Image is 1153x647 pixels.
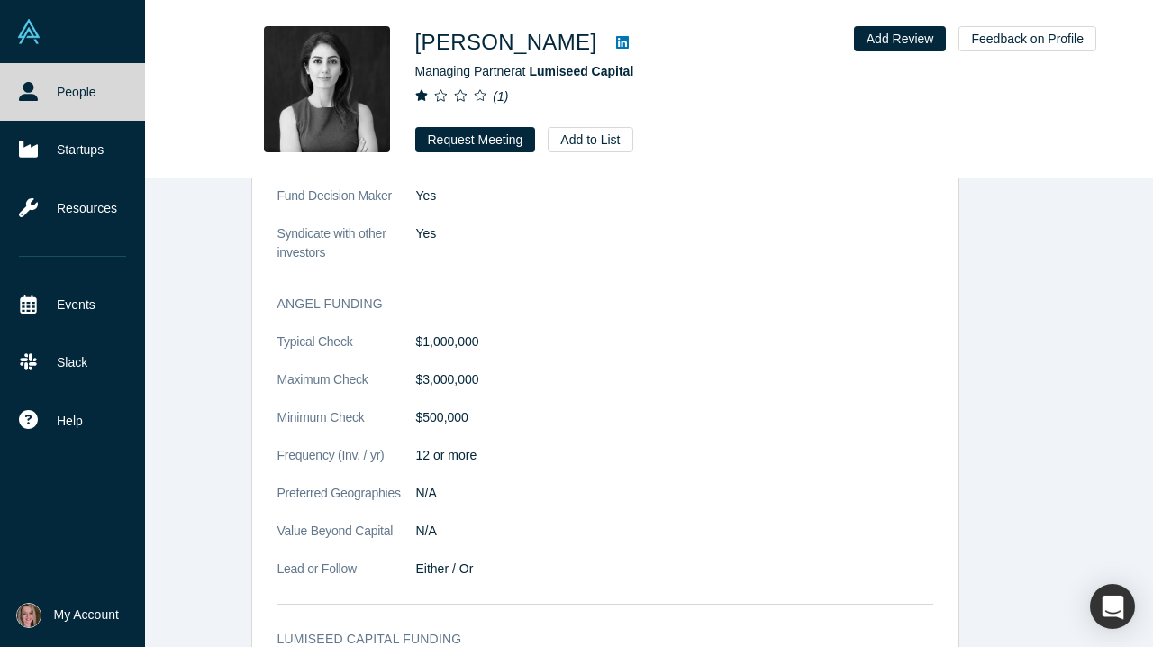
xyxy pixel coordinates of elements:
[277,560,416,597] dt: Lead or Follow
[277,333,416,370] dt: Typical Check
[415,26,597,59] h1: [PERSON_NAME]
[529,64,633,78] a: Lumiseed Capital
[548,127,632,152] button: Add to List
[416,522,933,541] dd: N/A
[416,224,933,243] dd: Yes
[54,606,119,624] span: My Account
[277,187,416,224] dt: Fund Decision Maker
[416,370,933,389] dd: $3,000,000
[415,127,536,152] button: Request Meeting
[277,446,416,484] dt: Frequency (Inv. / yr)
[277,522,416,560] dt: Value Beyond Capital
[264,26,390,152] img: Negar Rajabi's Profile Image
[854,26,947,51] button: Add Review
[416,408,933,427] dd: $500,000
[416,484,933,503] dd: N/A
[57,412,83,431] span: Help
[416,446,933,465] dd: 12 or more
[415,64,634,78] span: Managing Partner at
[16,603,119,628] button: My Account
[16,603,41,628] img: Anna Fahey's Account
[277,408,416,446] dt: Minimum Check
[277,370,416,408] dt: Maximum Check
[277,224,416,262] dt: Syndicate with other investors
[416,187,933,205] dd: Yes
[277,484,416,522] dt: Preferred Geographies
[493,89,508,104] i: ( 1 )
[958,26,1096,51] button: Feedback on Profile
[416,560,933,579] dd: Either / Or
[416,333,933,351] dd: $1,000,000
[277,295,908,314] h3: Angel Funding
[16,19,41,44] img: Alchemist Vault Logo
